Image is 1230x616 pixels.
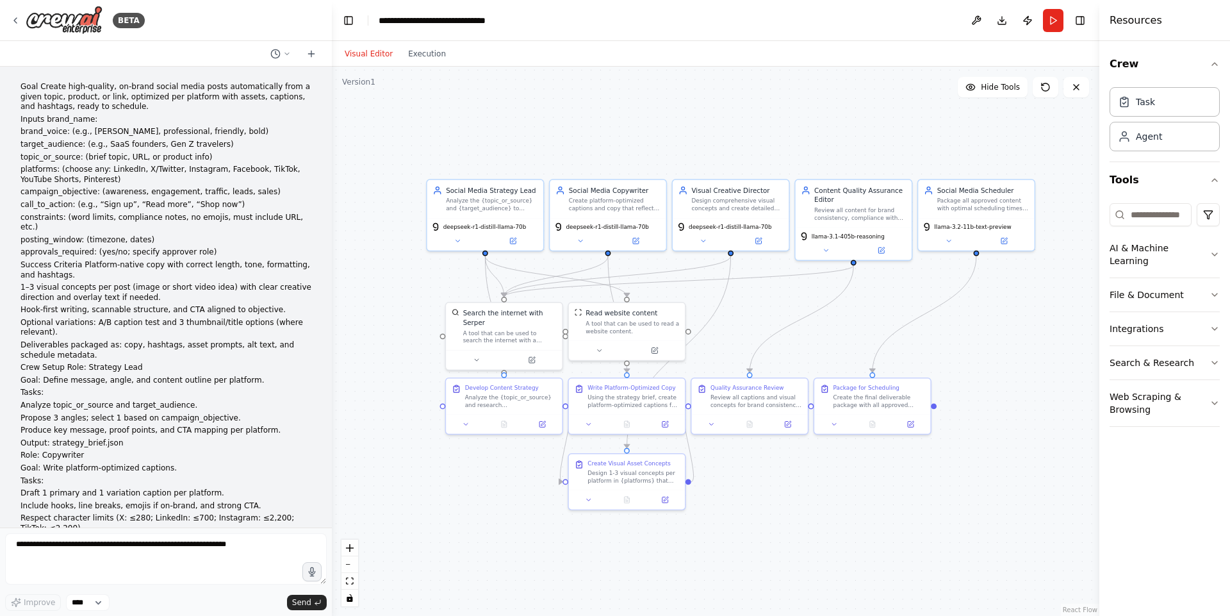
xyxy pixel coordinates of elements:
[917,179,1035,251] div: Social Media SchedulerPackage all approved content with optimal scheduling times for {platforms} ...
[691,378,808,435] div: Quality Assurance ReviewReview all captions and visual concepts for brand consistency, compliance...
[1110,46,1220,82] button: Crew
[301,46,322,62] button: Start a new chat
[730,419,769,430] button: No output available
[20,401,311,411] p: Analyze topic_or_source and target_audience.
[463,308,557,327] div: Search the internet with Serper
[649,419,682,430] button: Open in side panel
[1110,278,1220,312] button: File & Document
[691,197,783,212] div: Design comprehensive visual concepts and create detailed asset prompts for {platforms} that align...
[379,14,486,27] nav: breadcrumb
[20,213,311,233] p: constraints: (word limits, compliance notes, no emojis, must include URL, etc.)
[341,573,358,590] button: fit view
[609,235,662,247] button: Open in side panel
[20,388,311,398] p: Tasks:
[20,187,311,197] p: campaign_objective: (awareness, engagement, traffic, leads, sales)
[20,501,311,512] p: Include hooks, line breaks, emojis if on-brand, and strong CTA.
[20,283,311,303] p: 1–3 visual concepts per post (image or short video idea) with clear creative direction and overla...
[20,451,311,461] p: Role: Copywriter
[20,235,311,246] p: posting_window: (timezone, dates)
[20,318,311,338] p: Optional variations: A/B caption test and 3 thumbnail/title options (where relevant).
[465,384,539,392] div: Develop Content Strategy
[1110,82,1220,162] div: Crew
[934,223,1011,231] span: llama-3.2-11b-text-preview
[20,413,311,424] p: Propose 3 angles; select 1 based on campaign_objective.
[894,419,927,430] button: Open in side panel
[586,308,657,318] div: Read website content
[341,556,358,573] button: zoom out
[622,256,735,448] g: Edge from 56e15ab8-f8e9-4c9d-aa3a-57331ba88c37 to 261efdc7-4b7b-4fc9-b9a6-c3c1e5494533
[443,223,527,231] span: deepseek-r1-distill-llama-70b
[24,597,55,608] span: Improve
[20,127,311,137] p: brand_voice: (e.g., [PERSON_NAME], professional, friendly, bold)
[981,82,1020,92] span: Hide Tools
[814,378,931,435] div: Package for SchedulingCreate the final deliverable package with all approved content formatted fo...
[20,305,311,315] p: Hook-first writing, scannable structure, and CTA aligned to objective.
[958,77,1028,97] button: Hide Tools
[20,340,311,360] p: Deliverables packaged as: copy, hashtags, asset prompts, alt text, and schedule metadata.
[745,265,858,372] g: Edge from 710ddad5-5e2d-4cd4-827d-f56fd95555a2 to 57a28ff0-5df8-41cf-b202-76593d411651
[799,401,823,411] g: Edge from 57a28ff0-5df8-41cf-b202-76593d411651 to 140bf0ff-20d6-4af6-94e1-bdfe979d4d29
[287,595,327,610] button: Send
[1110,312,1220,345] button: Integrations
[771,419,804,430] button: Open in side panel
[937,197,1029,212] div: Package all approved content with optimal scheduling times for {platforms} within {posting_window...
[20,438,311,449] p: Output: strategy_brief.json
[937,186,1029,196] div: Social Media Scheduler
[426,179,544,251] div: Social Media Strategy LeadAnalyze the {topic_or_source} and {target_audience} to define compellin...
[587,460,671,467] div: Create Visual Asset Concepts
[292,597,311,608] span: Send
[568,378,685,435] div: Write Platform-Optimized CopyUsing the strategy brief, create platform-optimized captions for eac...
[20,140,311,150] p: target_audience: (e.g., SaaS founders, Gen Z travelers)
[499,265,858,297] g: Edge from 710ddad5-5e2d-4cd4-827d-f56fd95555a2 to 55d58479-f3e2-4318-9c01-445831462c48
[867,256,981,372] g: Edge from 9b69f5d3-35c7-46f5-a41c-af858b950e74 to 140bf0ff-20d6-4af6-94e1-bdfe979d4d29
[337,46,400,62] button: Visual Editor
[732,235,785,247] button: Open in side panel
[5,594,61,611] button: Improve
[586,320,679,335] div: A tool that can be used to read a website content.
[794,179,912,261] div: Content Quality Assurance EditorReview all content for brand consistency, compliance with {constr...
[710,384,784,392] div: Quality Assurance Review
[113,13,145,28] div: BETA
[20,376,311,386] p: Goal: Define message, angle, and content outline per platform.
[1110,13,1162,28] h4: Resources
[672,179,790,251] div: Visual Creative DirectorDesign comprehensive visual concepts and create detailed asset prompts fo...
[587,384,675,392] div: Write Platform-Optimized Copy
[26,6,102,35] img: Logo
[20,82,311,112] p: Goal Create high-quality, on-brand social media posts automatically from a given topic, product, ...
[676,401,700,411] g: Edge from 81dd2ab8-fb0d-4cb2-9446-e7467f76c619 to 57a28ff0-5df8-41cf-b202-76593d411651
[400,46,454,62] button: Execution
[1110,231,1220,278] button: AI & Machine Learning
[1110,198,1220,437] div: Tools
[302,562,322,581] button: Click to speak your automation idea
[20,513,311,533] p: Respect character limits (X: ≤280; LinkedIn: ≤700; Instagram: ≤2,200; TikTok: ≤2,200).
[566,223,649,231] span: deepseek-r1-distill-llama-70b
[526,419,559,430] button: Open in side panel
[833,394,925,409] div: Create the final deliverable package with all approved content formatted for immediate scheduling...
[587,394,679,409] div: Using the strategy brief, create platform-optimized captions for each platform in {platforms}. Wr...
[465,394,557,409] div: Analyze the {topic_or_source} and research {target_audience} to develop a comprehensive content s...
[1110,162,1220,198] button: Tools
[20,115,311,125] p: Inputs brand_name:
[486,235,539,247] button: Open in side panel
[814,186,906,204] div: Content Quality Assurance Editor
[20,247,311,258] p: approvals_required: (yes/no; specify approver role)
[446,197,537,212] div: Analyze the {topic_or_source} and {target_audience} to define compelling message angles, key proo...
[265,46,296,62] button: Switch to previous chat
[553,401,577,411] g: Edge from 1c393a18-a1f9-4e2d-acd7-cbccc6c85fdc to 81dd2ab8-fb0d-4cb2-9446-e7467f76c619
[480,256,509,297] g: Edge from 0c3c7f11-9095-4947-b82c-bc74f6476b71 to 55d58479-f3e2-4318-9c01-445831462c48
[569,186,660,196] div: Social Media Copywriter
[977,235,1030,247] button: Open in side panel
[20,260,311,280] p: Success Criteria Platform-native copy with correct length, tone, formatting, and hashtags.
[568,453,685,510] div: Create Visual Asset ConceptsDesign 1-3 visual concepts per platform in {platforms} that support t...
[452,308,459,316] img: SerperDevTool
[463,329,557,345] div: A tool that can be used to search the internet with a search_query. Supports different search typ...
[607,419,646,430] button: No output available
[569,197,660,212] div: Create platform-optimized captions and copy that reflects {brand_voice}, engages {target_audience...
[341,540,358,556] button: zoom in
[480,256,632,297] g: Edge from 0c3c7f11-9095-4947-b82c-bc74f6476b71 to eea90b33-41f0-4e4e-9373-dcd7ff1b8715
[853,419,892,430] button: No output available
[814,206,906,222] div: Review all content for brand consistency, compliance with {constraints}, grammatical accuracy, an...
[691,186,783,196] div: Visual Creative Director
[587,469,679,485] div: Design 1-3 visual concepts per platform in {platforms} that support the strategic messaging. Crea...
[499,256,735,297] g: Edge from 56e15ab8-f8e9-4c9d-aa3a-57331ba88c37 to 55d58479-f3e2-4318-9c01-445831462c48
